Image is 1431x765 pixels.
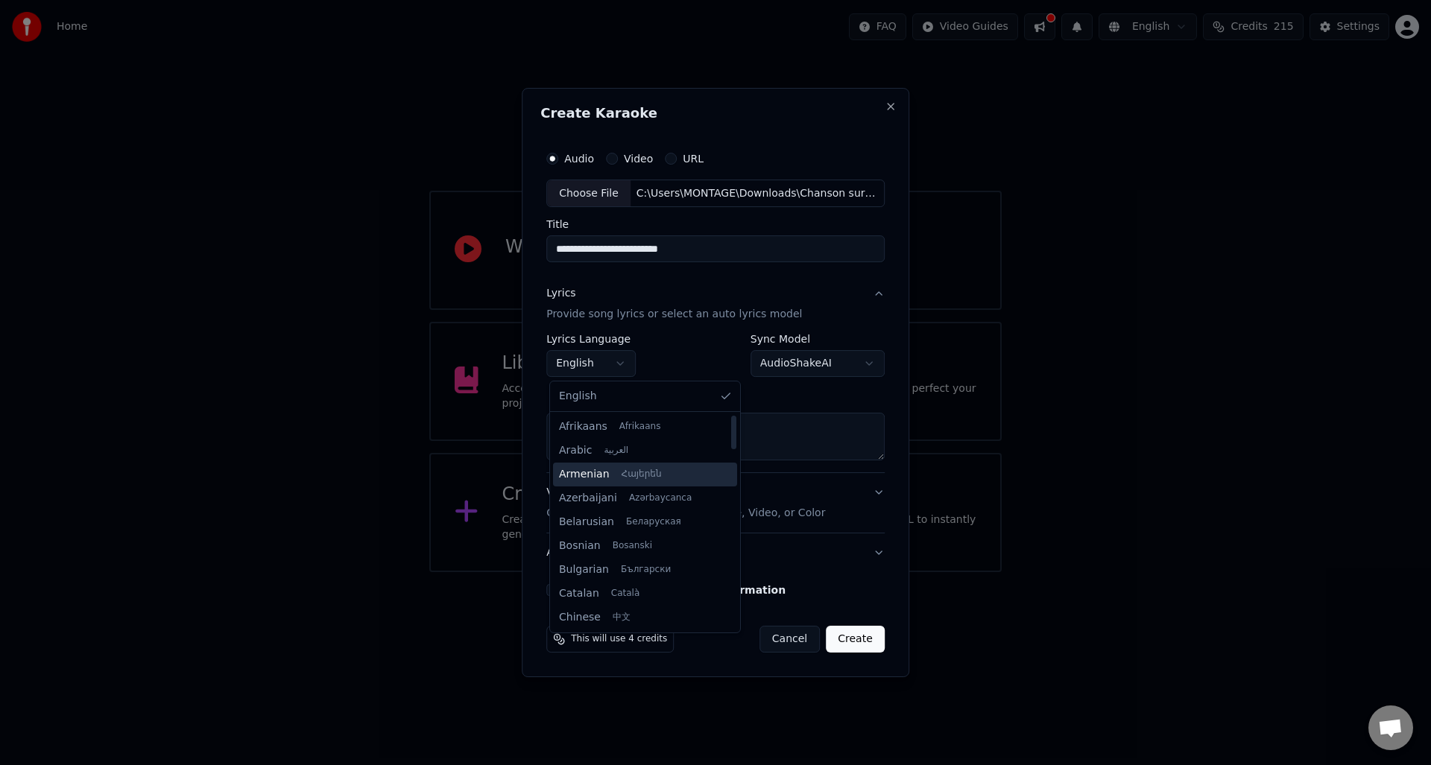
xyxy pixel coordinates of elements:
[559,419,607,434] span: Afrikaans
[559,610,601,625] span: Chinese
[613,612,631,623] span: 中文
[626,516,681,528] span: Беларуская
[613,540,652,552] span: Bosanski
[611,588,639,600] span: Català
[622,469,662,480] span: Հայերեն
[619,421,661,433] span: Afrikaans
[559,539,601,553] span: Bosnian
[559,515,614,530] span: Belarusian
[559,586,599,601] span: Catalan
[559,389,597,404] span: English
[559,491,617,506] span: Azerbaijani
[559,443,592,458] span: Arabic
[559,562,609,577] span: Bulgarian
[559,467,610,482] span: Armenian
[621,564,671,576] span: Български
[629,492,692,504] span: Azərbaycanca
[604,445,628,457] span: العربية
